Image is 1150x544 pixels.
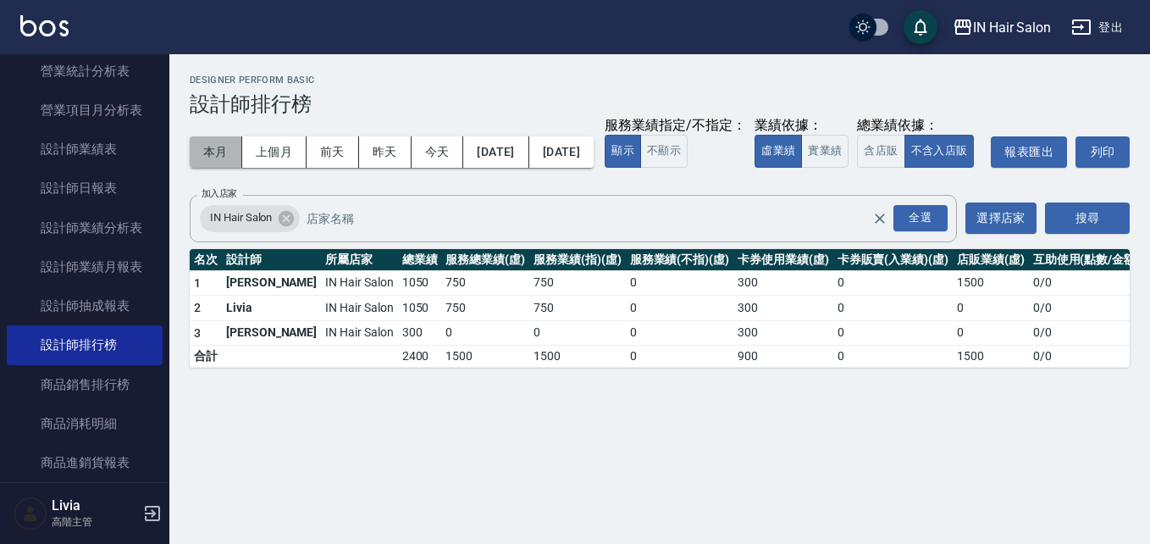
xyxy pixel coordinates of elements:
[904,10,937,44] button: save
[946,10,1058,45] button: IN Hair Salon
[7,404,163,443] a: 商品消耗明細
[321,296,397,321] td: IN Hair Salon
[626,270,733,296] td: 0
[190,249,222,271] th: 名次
[733,249,833,271] th: 卡券使用業績(虛)
[190,249,1144,369] table: a dense table
[7,247,163,286] a: 設計師業績月報表
[441,270,529,296] td: 750
[733,296,833,321] td: 300
[1029,296,1144,321] td: 0 / 0
[222,249,321,271] th: 設計師
[953,249,1029,271] th: 店販業績(虛)
[868,207,892,230] button: Clear
[733,346,833,368] td: 900
[991,136,1067,168] button: 報表匯出
[529,270,626,296] td: 750
[190,92,1130,116] h3: 設計師排行榜
[398,320,442,346] td: 300
[307,136,359,168] button: 前天
[529,320,626,346] td: 0
[953,346,1029,368] td: 1500
[190,75,1130,86] h2: Designer Perform Basic
[321,270,397,296] td: IN Hair Salon
[194,276,201,290] span: 1
[801,135,849,168] button: 實業績
[953,270,1029,296] td: 1500
[1075,136,1130,168] button: 列印
[441,346,529,368] td: 1500
[953,296,1029,321] td: 0
[359,136,412,168] button: 昨天
[7,325,163,364] a: 設計師排行榜
[953,320,1029,346] td: 0
[857,117,982,135] div: 總業績依據：
[222,296,321,321] td: Livia
[463,136,528,168] button: [DATE]
[605,135,641,168] button: 顯示
[833,346,953,368] td: 0
[7,130,163,169] a: 設計師業績表
[398,346,442,368] td: 2400
[194,326,201,340] span: 3
[242,136,307,168] button: 上個月
[412,136,464,168] button: 今天
[626,249,733,271] th: 服務業績(不指)(虛)
[529,346,626,368] td: 1500
[7,365,163,404] a: 商品銷售排行榜
[893,205,948,231] div: 全選
[833,320,953,346] td: 0
[755,135,802,168] button: 虛業績
[1029,270,1144,296] td: 0 / 0
[7,91,163,130] a: 營業項目月分析表
[441,249,529,271] th: 服務總業績(虛)
[1045,203,1130,234] button: 搜尋
[755,117,849,135] div: 業績依據：
[1029,320,1144,346] td: 0 / 0
[7,169,163,208] a: 設計師日報表
[7,443,163,482] a: 商品進銷貨報表
[1029,249,1144,271] th: 互助使用(點數/金額)
[857,135,904,168] button: 含店販
[7,52,163,91] a: 營業統計分析表
[302,203,901,233] input: 店家名稱
[398,270,442,296] td: 1050
[14,497,47,530] img: Person
[733,320,833,346] td: 300
[904,135,975,168] button: 不含入店販
[398,296,442,321] td: 1050
[200,209,282,226] span: IN Hair Salon
[52,514,138,530] p: 高階主管
[190,136,242,168] button: 本月
[222,320,321,346] td: [PERSON_NAME]
[222,270,321,296] td: [PERSON_NAME]
[398,249,442,271] th: 總業績
[640,135,688,168] button: 不顯示
[1029,346,1144,368] td: 0 / 0
[529,136,594,168] button: [DATE]
[52,497,138,514] h5: Livia
[321,320,397,346] td: IN Hair Salon
[7,208,163,247] a: 設計師業績分析表
[1064,12,1130,43] button: 登出
[529,296,626,321] td: 750
[20,15,69,36] img: Logo
[529,249,626,271] th: 服務業績(指)(虛)
[626,296,733,321] td: 0
[605,117,746,135] div: 服務業績指定/不指定：
[833,270,953,296] td: 0
[321,249,397,271] th: 所屬店家
[200,205,300,232] div: IN Hair Salon
[441,296,529,321] td: 750
[833,249,953,271] th: 卡券販賣(入業績)(虛)
[626,346,733,368] td: 0
[194,301,201,314] span: 2
[965,203,1037,234] button: 選擇店家
[441,320,529,346] td: 0
[7,286,163,325] a: 設計師抽成報表
[833,296,953,321] td: 0
[733,270,833,296] td: 300
[890,202,951,235] button: Open
[202,187,237,200] label: 加入店家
